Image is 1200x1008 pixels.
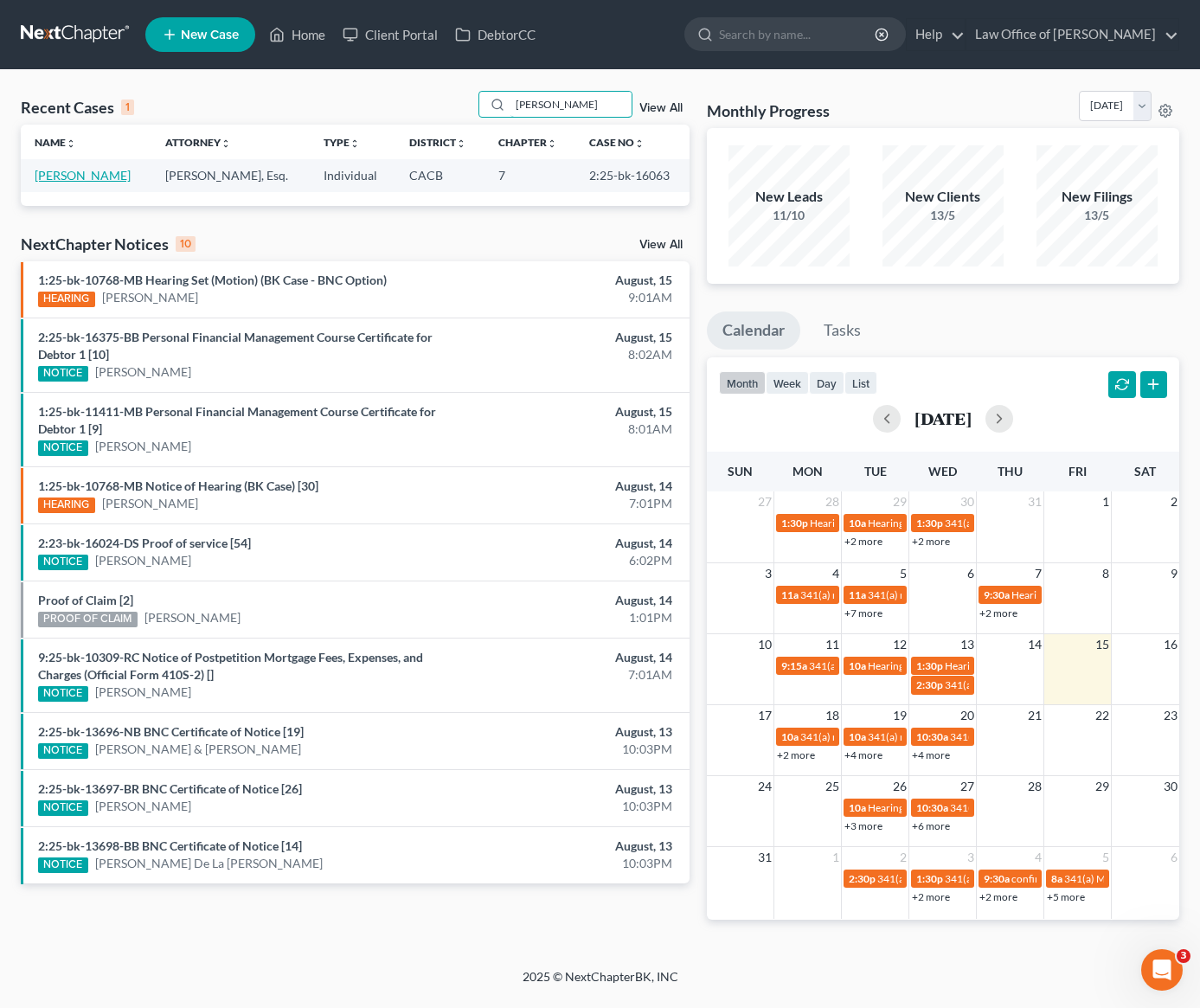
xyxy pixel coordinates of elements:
a: 1:25-bk-10768-MB Notice of Hearing (BK Case) [30] [38,478,318,493]
a: +4 more [912,748,950,761]
span: 6 [966,563,976,584]
a: +4 more [844,748,882,761]
span: 27 [959,776,976,797]
span: 6 [1169,847,1179,868]
a: Attorneyunfold_more [165,136,231,149]
div: PROOF OF CLAIM [38,612,138,627]
span: 17 [756,705,773,726]
span: 2:30p [916,678,943,691]
span: 12 [891,634,908,655]
span: 4 [1033,847,1043,868]
span: 10a [849,730,866,743]
div: New Clients [882,187,1004,207]
div: NOTICE [38,555,88,570]
div: 8:02AM [472,346,672,363]
span: 1 [1101,491,1111,512]
span: 31 [756,847,773,868]
div: August, 15 [472,329,672,346]
div: August, 15 [472,272,672,289]
span: Hearing for [PERSON_NAME] v. DEPARTMENT OF EDUCATION [810,517,1101,530]
span: 341(a) meeting for [PERSON_NAME] [868,588,1035,601]
button: list [844,371,877,395]
a: Client Portal [334,19,446,50]
a: Law Office of [PERSON_NAME] [966,19,1178,50]
a: [PERSON_NAME] [35,168,131,183]
div: 6:02PM [472,552,672,569]
a: View All [639,102,683,114]
a: [PERSON_NAME] [95,684,191,701]
span: 1:30p [916,872,943,885]
a: [PERSON_NAME] [102,495,198,512]
div: New Leads [728,187,850,207]
a: [PERSON_NAME] & [PERSON_NAME] [95,741,301,758]
div: August, 15 [472,403,672,421]
span: 13 [959,634,976,655]
span: 341(a) meeting for [PERSON_NAME] [800,588,967,601]
a: 2:25-bk-13696-NB BNC Certificate of Notice [19] [38,724,304,739]
span: Mon [793,464,823,478]
span: 2:30p [849,872,876,885]
span: 25 [824,776,841,797]
span: Tue [864,464,887,478]
h3: Monthly Progress [707,100,830,121]
span: 8a [1051,872,1062,885]
span: 15 [1094,634,1111,655]
span: 341(a) meeting for [PERSON_NAME] [950,801,1117,814]
i: unfold_more [66,138,76,149]
div: August, 13 [472,723,672,741]
span: 2 [898,847,908,868]
span: 14 [1026,634,1043,655]
div: 1 [121,100,134,115]
span: 21 [1026,705,1043,726]
span: 9:15a [781,659,807,672]
div: 13/5 [882,207,1004,224]
a: 2:25-bk-13697-BR BNC Certificate of Notice [26] [38,781,302,796]
td: 7 [484,159,575,191]
span: 20 [959,705,976,726]
a: +2 more [979,890,1017,903]
span: 1:30p [916,517,943,530]
span: 16 [1162,634,1179,655]
span: Thu [998,464,1023,478]
td: [PERSON_NAME], Esq. [151,159,310,191]
span: 10a [781,730,799,743]
div: New Filings [1036,187,1158,207]
div: NOTICE [38,743,88,759]
a: View All [639,239,683,251]
span: 8 [1101,563,1111,584]
span: 7 [1033,563,1043,584]
div: August, 14 [472,478,672,495]
span: 341(a) meeting for [PERSON_NAME] [945,872,1112,885]
div: 10:03PM [472,741,672,758]
span: Hearing for [PERSON_NAME] [868,659,1003,672]
a: [PERSON_NAME] [102,289,198,306]
span: 23 [1162,705,1179,726]
a: DebtorCC [446,19,544,50]
i: unfold_more [456,138,466,149]
td: 2:25-bk-16063 [575,159,690,191]
span: 5 [898,563,908,584]
a: Help [907,19,965,50]
span: 10:30a [916,801,948,814]
a: +2 more [912,890,950,903]
div: 1:01PM [472,609,672,626]
span: Wed [928,464,957,478]
a: Chapterunfold_more [498,136,557,149]
span: Fri [1068,464,1087,478]
span: 3 [1177,949,1190,963]
div: HEARING [38,292,95,307]
div: NOTICE [38,857,88,873]
span: 1:30p [781,517,808,530]
span: Hearing for [PERSON_NAME] [PERSON_NAME] [868,801,1086,814]
span: 18 [824,705,841,726]
a: 2:25-bk-16375-BB Personal Financial Management Course Certificate for Debtor 1 [10] [38,330,433,362]
span: Hearing for [PERSON_NAME] [868,517,1003,530]
i: unfold_more [634,138,645,149]
span: 9:30a [984,872,1010,885]
a: 2:25-bk-13698-BB BNC Certificate of Notice [14] [38,838,302,853]
iframe: Intercom live chat [1141,949,1183,991]
div: NOTICE [38,366,88,382]
div: Recent Cases [21,97,134,118]
a: Calendar [707,311,800,350]
span: Sat [1134,464,1156,478]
